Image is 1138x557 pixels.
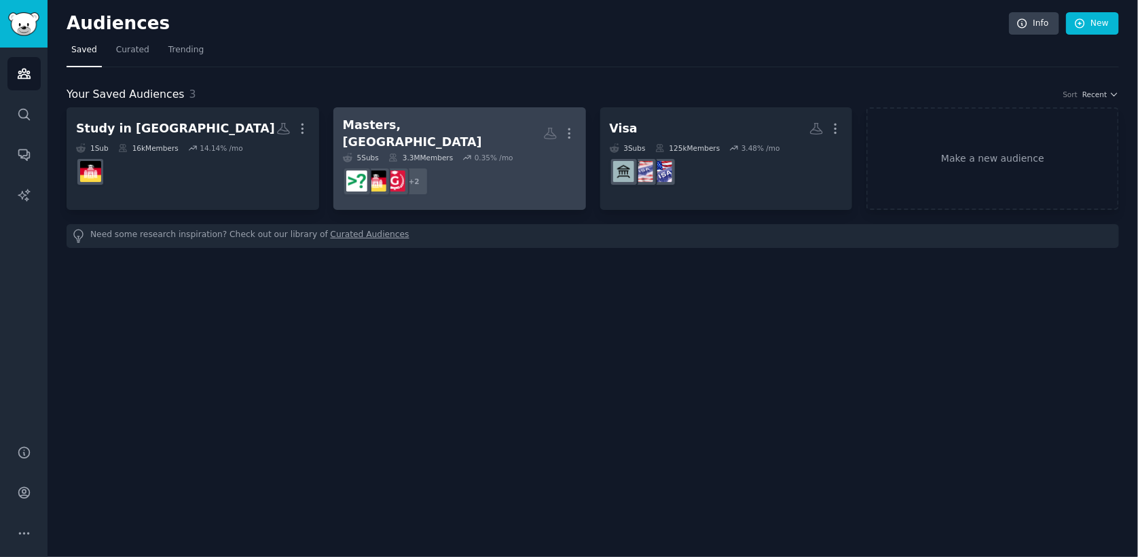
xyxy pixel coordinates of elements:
img: studying_in_germany [365,170,386,192]
img: studying_in_germany [80,161,101,182]
span: Your Saved Audiences [67,86,185,103]
div: Need some research inspiration? Check out our library of [67,224,1119,248]
div: 5 Sub s [343,153,379,162]
img: USVisas [651,161,672,182]
img: cscareerquestions [346,170,367,192]
img: f1visa [613,161,634,182]
a: Study in [GEOGRAPHIC_DATA]1Sub16kMembers14.14% /mostudying_in_germany [67,107,319,210]
span: Recent [1082,90,1107,99]
span: 3 [189,88,196,101]
span: Trending [168,44,204,56]
div: 0.35 % /mo [475,153,513,162]
div: 16k Members [118,143,179,153]
a: Masters, [GEOGRAPHIC_DATA]5Subs3.3MMembers0.35% /mo+2GraduateSchoolstudying_in_germanycscareerque... [333,107,586,210]
div: 14.14 % /mo [200,143,243,153]
a: Trending [164,39,208,67]
div: Visa [610,120,638,137]
button: Recent [1082,90,1119,99]
div: Sort [1063,90,1078,99]
a: Curated Audiences [331,229,409,243]
span: Curated [116,44,149,56]
div: 3 Sub s [610,143,646,153]
a: Saved [67,39,102,67]
img: GraduateSchool [384,170,405,192]
div: Masters, [GEOGRAPHIC_DATA] [343,117,543,150]
span: Saved [71,44,97,56]
img: GummySearch logo [8,12,39,36]
div: 1 Sub [76,143,109,153]
a: Make a new audience [866,107,1119,210]
div: Study in [GEOGRAPHIC_DATA] [76,120,275,137]
div: 125k Members [655,143,720,153]
h2: Audiences [67,13,1009,35]
div: 3.3M Members [388,153,453,162]
div: 3.48 % /mo [741,143,780,153]
img: usvisascheduling [632,161,653,182]
div: + 2 [400,167,428,196]
a: Visa3Subs125kMembers3.48% /moUSVisasusvisaschedulingf1visa [600,107,853,210]
a: New [1066,12,1119,35]
a: Info [1009,12,1059,35]
a: Curated [111,39,154,67]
